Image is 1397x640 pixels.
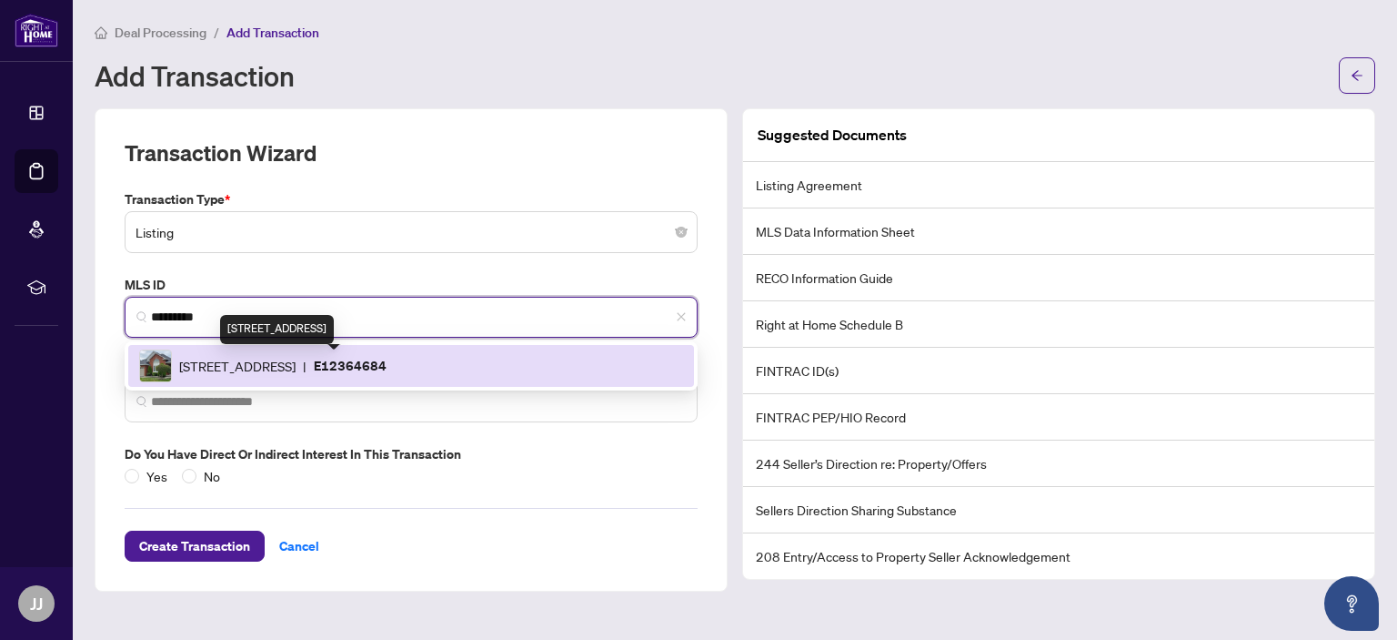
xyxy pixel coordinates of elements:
span: JJ [30,591,43,616]
li: FINTRAC PEP/HIO Record [743,394,1374,441]
span: Listing [136,215,687,249]
li: Sellers Direction Sharing Substance [743,487,1374,533]
li: FINTRAC ID(s) [743,348,1374,394]
p: E12364684 [314,355,387,376]
li: 244 Seller’s Direction re: Property/Offers [743,441,1374,487]
span: Yes [139,466,175,486]
article: Suggested Documents [758,124,907,147]
span: | [303,356,307,376]
span: No [196,466,227,486]
li: MLS Data Information Sheet [743,208,1374,255]
span: Create Transaction [139,532,250,561]
li: / [214,22,219,43]
div: [STREET_ADDRESS] [220,315,334,344]
span: close [676,311,687,322]
span: close-circle [676,227,687,238]
button: Create Transaction [125,531,265,562]
span: [STREET_ADDRESS] [179,356,296,376]
li: RECO Information Guide [743,255,1374,301]
img: IMG-E12364684_1.jpg [140,350,171,381]
img: search_icon [136,396,147,407]
li: Listing Agreement [743,162,1374,208]
button: Open asap [1324,576,1379,631]
li: Right at Home Schedule B [743,301,1374,348]
h1: Add Transaction [95,61,295,90]
span: Deal Processing [115,25,206,41]
span: arrow-left [1351,69,1363,82]
label: Transaction Type [125,189,698,209]
li: 208 Entry/Access to Property Seller Acknowledgement [743,533,1374,579]
button: Cancel [265,531,334,562]
h2: Transaction Wizard [125,138,317,168]
span: home [95,26,107,39]
label: Do you have direct or indirect interest in this transaction [125,444,698,464]
img: search_icon [136,311,147,322]
span: Cancel [279,532,319,561]
img: logo [15,14,58,47]
span: Add Transaction [226,25,319,41]
label: MLS ID [125,275,698,295]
